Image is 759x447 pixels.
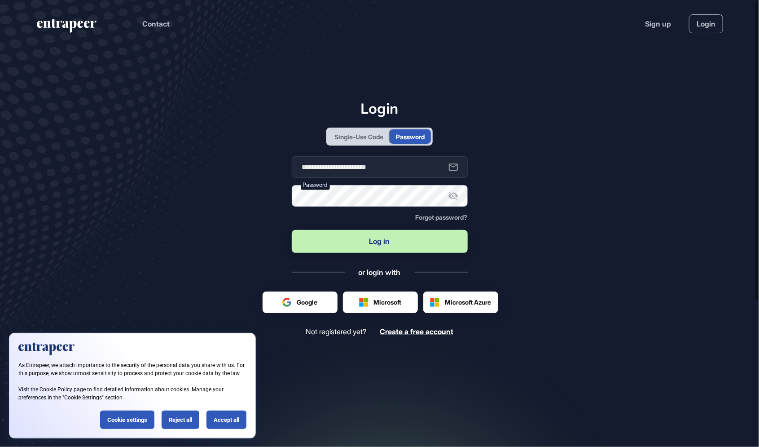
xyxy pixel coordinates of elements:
div: or login with [359,267,401,277]
span: Forgot password? [416,213,468,221]
label: Password [301,181,330,190]
a: Forgot password? [416,214,468,221]
a: Create a free account [380,328,453,336]
button: Contact [142,18,170,30]
a: Sign up [645,18,671,29]
h1: Login [292,100,468,117]
a: Login [689,14,723,33]
button: Log in [292,230,468,253]
span: Not registered yet? [306,328,366,336]
div: Password [396,132,425,142]
div: Single-Use Code [334,132,383,142]
a: entrapeer-logo [36,19,97,36]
